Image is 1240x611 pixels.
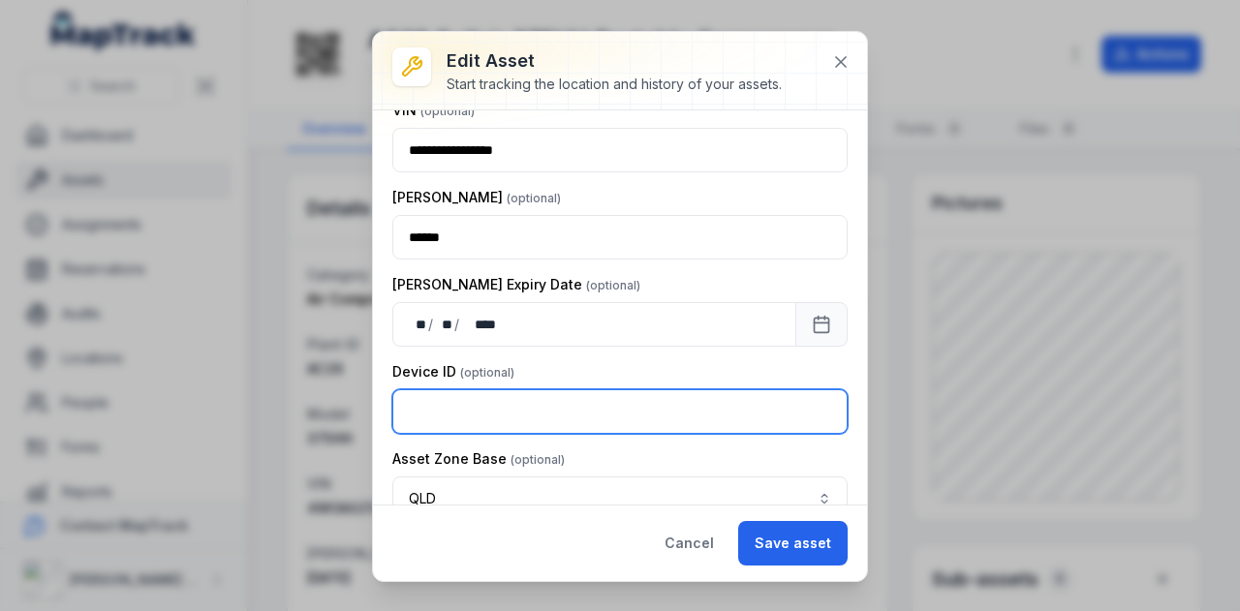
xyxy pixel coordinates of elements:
[447,47,782,75] h3: Edit asset
[648,521,730,565] button: Cancel
[409,315,428,334] div: day,
[795,302,848,347] button: Calendar
[392,101,475,120] label: VIN
[454,315,461,334] div: /
[447,75,782,94] div: Start tracking the location and history of your assets.
[461,315,498,334] div: year,
[392,449,565,469] label: Asset Zone Base
[392,275,640,294] label: [PERSON_NAME] Expiry Date
[738,521,848,565] button: Save asset
[392,362,514,382] label: Device ID
[435,315,454,334] div: month,
[392,476,848,521] button: QLD
[392,188,561,207] label: [PERSON_NAME]
[428,315,435,334] div: /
